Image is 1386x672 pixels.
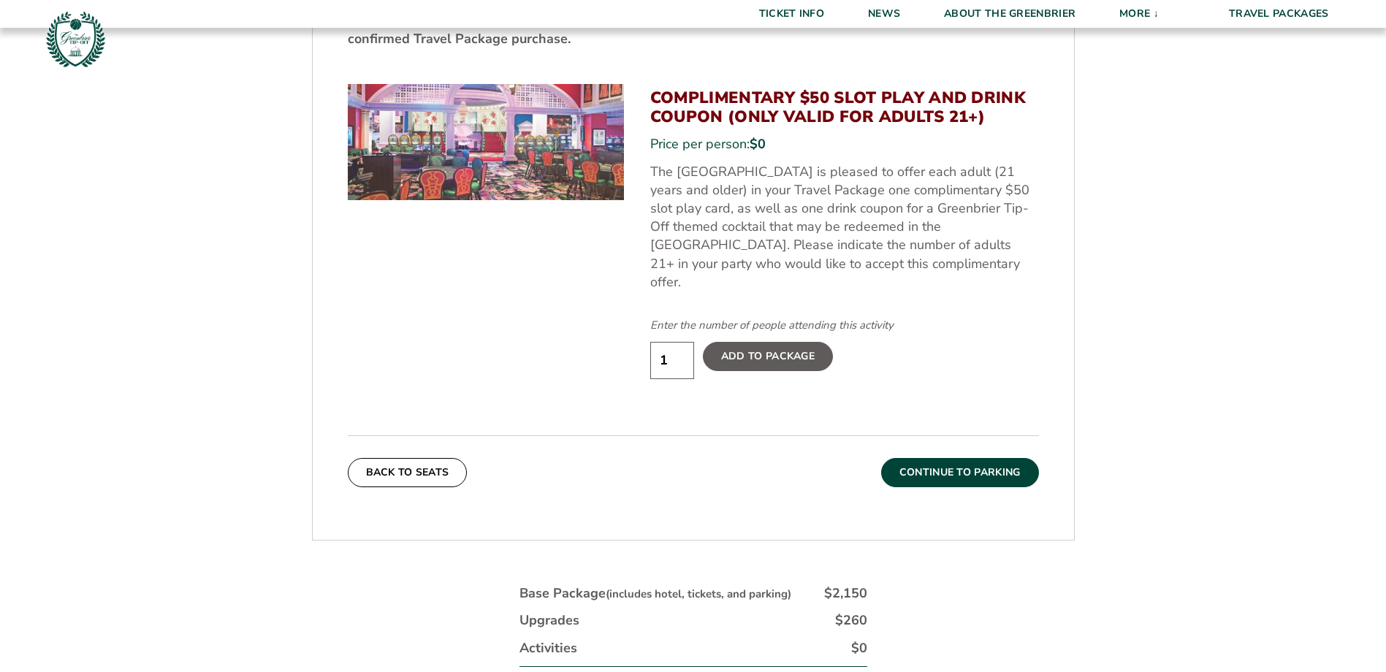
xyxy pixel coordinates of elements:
[519,639,577,657] div: Activities
[348,12,1015,47] strong: You should expect to receive the email from a Personal Hospitality Expert within 10-14 days follo...
[703,342,833,371] label: Add To Package
[650,88,1039,127] h3: Complimentary $50 Slot Play and Drink Coupon (Only Valid for Adults 21+)
[750,135,766,153] span: $0
[851,639,867,657] div: $0
[519,584,791,603] div: Base Package
[44,7,107,71] img: Greenbrier Tip-Off
[650,163,1039,291] p: The [GEOGRAPHIC_DATA] is pleased to offer each adult (21 years and older) in your Travel Package ...
[835,611,867,630] div: $260
[881,458,1039,487] button: Continue To Parking
[606,587,791,601] small: (includes hotel, tickets, and parking)
[519,611,579,630] div: Upgrades
[650,318,1039,333] div: Enter the number of people attending this activity
[824,584,867,603] div: $2,150
[650,135,1039,153] div: Price per person:
[348,84,624,201] img: Complimentary $50 Slot Play and Drink Coupon (Only Valid for Adults 21+)
[348,458,468,487] button: Back To Seats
